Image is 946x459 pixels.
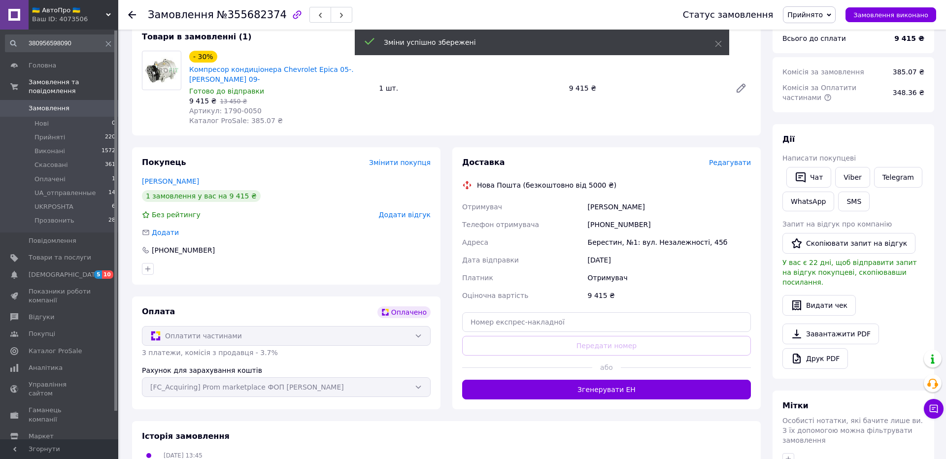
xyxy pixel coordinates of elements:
span: 6 [112,202,115,211]
span: 3 платежи, комісія з продавця - 3.7% [142,349,278,357]
span: Головна [29,61,56,70]
span: 1 [112,175,115,184]
b: 9 415 ₴ [894,34,924,42]
span: 28 [108,216,115,225]
span: Особисті нотатки, які бачите лише ви. З їх допомогою можна фільтрувати замовлення [782,417,923,444]
span: Мітки [782,401,809,410]
div: [PHONE_NUMBER] [151,245,216,255]
span: 220 [105,133,115,142]
span: Доставка [462,158,505,167]
span: Маркет [29,432,54,441]
span: Оціночна вартість [462,292,528,299]
button: Згенерувати ЕН [462,380,751,399]
span: Гаманець компанії [29,406,91,424]
span: 14 [108,189,115,197]
span: Комісія за замовлення [782,68,864,76]
span: UKRPOSHTA [34,202,73,211]
span: Нові [34,119,49,128]
span: Скасовані [34,161,68,169]
input: Номер експрес-накладної [462,312,751,332]
a: WhatsApp [782,192,834,211]
span: Без рейтингу [152,211,201,219]
div: Берестин, №1: вул. Незалежності, 45б [586,233,753,251]
span: Додати відгук [379,211,431,219]
a: Telegram [874,167,922,188]
span: Замовлення виконано [853,11,928,19]
span: Оплачені [34,175,66,184]
span: Всього до сплати [782,34,846,42]
div: Ваш ID: 4073506 [32,15,118,24]
div: Зміни успішно збережені [384,37,690,47]
span: 5 [94,270,102,279]
a: Друк PDF [782,348,848,369]
span: Показники роботи компанії [29,287,91,305]
span: Отримувач [462,203,502,211]
span: Товари та послуги [29,253,91,262]
span: Замовлення та повідомлення [29,78,118,96]
a: Завантажити PDF [782,324,879,344]
div: [PHONE_NUMBER] [586,216,753,233]
span: Замовлення [148,9,214,21]
span: Дії [782,134,795,144]
span: Редагувати [709,159,751,166]
span: Покупець [142,158,186,167]
div: [PERSON_NAME] [586,198,753,216]
span: Управління сайтом [29,380,91,398]
span: [DEMOGRAPHIC_DATA] [29,270,101,279]
button: Чат [786,167,831,188]
span: 0 [112,119,115,128]
span: Товари в замовленні (1) [142,32,252,41]
span: Написати покупцеві [782,154,856,162]
span: Прийняті [34,133,65,142]
span: Каталог ProSale: 385.07 ₴ [189,117,283,125]
span: Повідомлення [29,236,76,245]
span: UA_отправленные [34,189,96,197]
a: Компресор кондиціонера Chevrolet Epica 05-. [PERSON_NAME] 09- [189,66,354,83]
span: 385.07 ₴ [893,68,924,76]
button: Скопіювати запит на відгук [782,233,915,254]
span: У вас є 22 дні, щоб відправити запит на відгук покупцеві, скопіювавши посилання. [782,259,917,286]
span: Готово до відправки [189,87,264,95]
span: 🇺🇦 АвтоПро 🇺🇦 [32,6,106,15]
div: Статус замовлення [683,10,774,20]
span: 361 [105,161,115,169]
button: SMS [838,192,870,211]
button: Чат з покупцем [924,399,944,419]
span: Запит на відгук про компанію [782,220,892,228]
span: 13 450 ₴ [220,98,247,105]
span: Дата відправки [462,256,519,264]
span: [DATE] 13:45 [164,452,203,459]
span: 10 [102,270,113,279]
a: Редагувати [731,78,751,98]
span: Артикул: 1790-0050 [189,107,262,115]
div: 1 шт. [375,81,565,95]
span: 9 415 ₴ [189,97,216,105]
span: Аналітика [29,363,63,372]
span: Оплата [142,307,175,316]
span: Прийнято [787,11,823,19]
button: Замовлення виконано [845,7,936,22]
span: Каталог ProSale [29,347,82,356]
div: 1 замовлення у вас на 9 415 ₴ [142,190,261,202]
span: Змінити покупця [369,159,431,166]
div: Оплачено [377,306,431,318]
span: Адреса [462,238,488,246]
span: Історія замовлення [142,431,230,441]
span: 1572 [101,147,115,156]
div: 348.36 ₴ [887,82,930,103]
div: 9 415 ₴ [586,287,753,304]
div: - 30% [189,51,217,63]
div: 9 415 ₴ [565,81,727,95]
button: Видати чек [782,295,856,316]
span: №355682374 [217,9,287,21]
span: Покупці [29,329,55,338]
input: Пошук [5,34,116,52]
span: Замовлення [29,104,69,113]
span: Комісія за Оплатити частинами [782,84,856,101]
span: Платник [462,274,493,282]
a: [PERSON_NAME] [142,177,199,185]
span: або [592,362,621,372]
div: Повернутися назад [128,10,136,20]
div: Отримувач [586,269,753,287]
div: [DATE] [586,251,753,269]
